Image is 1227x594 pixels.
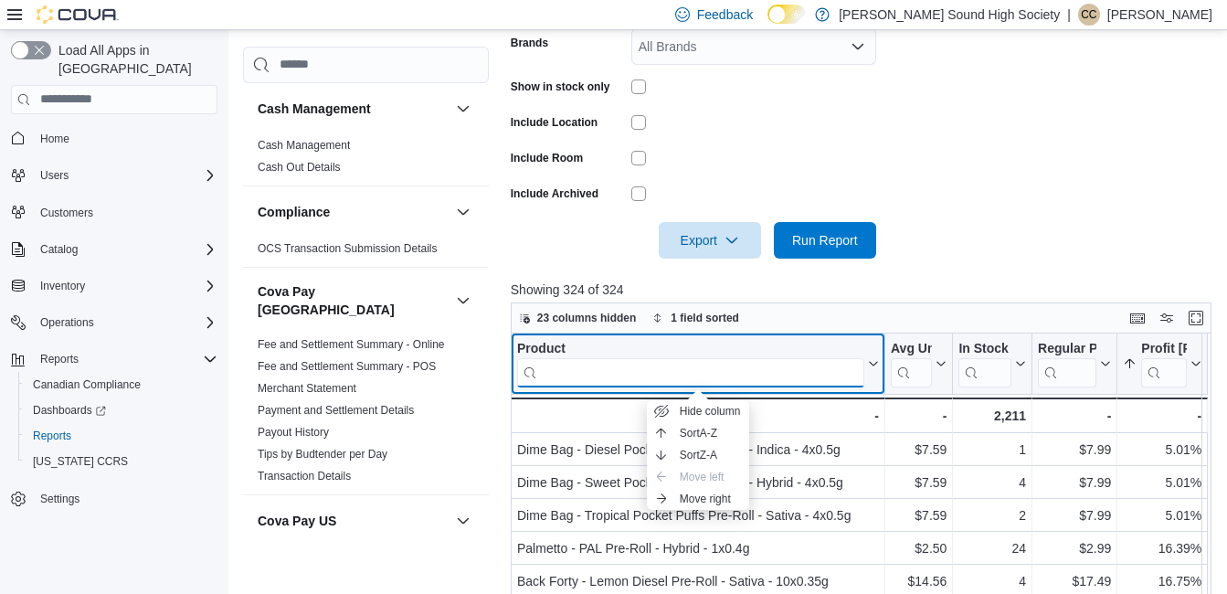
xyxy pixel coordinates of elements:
span: Dashboards [33,403,106,418]
div: Compliance [243,237,489,266]
span: Catalog [40,242,78,257]
span: Reports [40,352,79,366]
span: Users [33,164,217,186]
span: Operations [40,315,94,330]
span: Merchant Statement [258,380,356,395]
span: Home [33,127,217,150]
input: Dark Mode [767,5,806,24]
span: Tips by Budtender per Day [258,446,387,461]
div: 24 [958,537,1026,559]
div: 16.75% [1123,570,1201,592]
div: $7.59 [891,439,947,461]
button: Move right [647,488,749,510]
span: Fee and Settlement Summary - Online [258,336,445,351]
div: 4 [958,570,1026,592]
a: Home [33,128,77,150]
button: Profit [PERSON_NAME] (%) [1123,340,1201,387]
span: Reports [33,348,217,370]
div: - [516,405,879,427]
span: Run Report [792,231,858,249]
a: Transaction Details [258,469,351,482]
div: In Stock Qty [958,340,1011,357]
a: Canadian Compliance [26,374,148,396]
span: Reports [33,429,71,443]
button: Reports [4,346,225,372]
button: Catalog [4,237,225,262]
button: Catalog [33,239,85,260]
h3: Cash Management [258,99,371,117]
span: Sort A-Z [680,426,717,440]
span: Cash Management [258,137,350,152]
span: 23 columns hidden [537,311,637,325]
label: Show in stock only [511,80,610,94]
button: Cova Pay [GEOGRAPHIC_DATA] [452,289,474,311]
label: Include Location [511,115,598,130]
div: Dime Bag - Sweet Pocket Puffs Pre-Roll - Hybrid - 4x0.5g [517,472,879,493]
span: Payment and Settlement Details [258,402,414,417]
button: Cova Pay US [452,509,474,531]
button: Keyboard shortcuts [1127,307,1148,329]
button: Export [659,222,761,259]
h3: Cova Pay [GEOGRAPHIC_DATA] [258,281,449,318]
span: Cash Out Details [258,159,341,174]
div: $2.50 [891,537,947,559]
span: OCS Transaction Submission Details [258,240,438,255]
label: Include Room [511,151,583,165]
span: Load All Apps in [GEOGRAPHIC_DATA] [51,41,217,78]
span: Inventory [33,275,217,297]
div: Avg Unit Cost In Stock [891,340,932,357]
button: Inventory [33,275,92,297]
a: Reports [26,425,79,447]
button: Product [517,340,879,387]
span: Washington CCRS [26,451,217,472]
span: Move right [680,492,731,506]
div: Profit Margin (%) [1141,340,1187,387]
span: Payout History [258,424,329,439]
span: Settings [40,492,79,506]
span: Dark Mode [767,24,768,25]
a: Fee and Settlement Summary - Online [258,337,445,350]
span: Feedback [697,5,753,24]
div: Dime Bag - Tropical Pocket Puffs Pre-Roll - Sativa - 4x0.5g [517,504,879,526]
img: Cova [37,5,119,24]
div: $17.49 [1038,570,1111,592]
button: Enter fullscreen [1185,307,1207,329]
span: Reports [26,425,217,447]
a: Customers [33,202,100,224]
a: Settings [33,488,87,510]
div: Product [517,340,864,387]
a: Merchant Statement [258,381,356,394]
span: Users [40,168,69,183]
button: 23 columns hidden [512,307,644,329]
a: Payout History [258,425,329,438]
button: Settings [4,485,225,512]
div: 2 [958,504,1026,526]
button: Reports [33,348,86,370]
div: Back Forty - Lemon Diesel Pre-Roll - Sativa - 10x0.35g [517,570,879,592]
button: [US_STATE] CCRS [18,449,225,474]
div: 4 [958,472,1026,493]
span: Move left [680,470,725,484]
h3: Compliance [258,202,330,220]
div: $2.99 [1038,537,1111,559]
span: Settings [33,487,217,510]
span: Canadian Compliance [33,377,141,392]
p: | [1067,4,1071,26]
div: Palmetto - PAL Pre-Roll - Hybrid - 1x0.4g [517,537,879,559]
div: Profit [PERSON_NAME] (%) [1141,340,1187,357]
button: Run Report [774,222,876,259]
span: Transaction Details [258,468,351,483]
div: Regular Price [1038,340,1096,357]
div: Avg Unit Cost In Stock [891,340,932,387]
a: Cash Management [258,138,350,151]
div: $7.59 [891,472,947,493]
div: Cash Management [243,133,489,185]
p: [PERSON_NAME] [1107,4,1212,26]
button: Users [4,163,225,188]
div: Product [517,340,864,357]
div: Regular Price [1038,340,1096,387]
span: CC [1081,4,1096,26]
button: SortZ-A [647,444,749,466]
span: Canadian Compliance [26,374,217,396]
button: Customers [4,199,225,226]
